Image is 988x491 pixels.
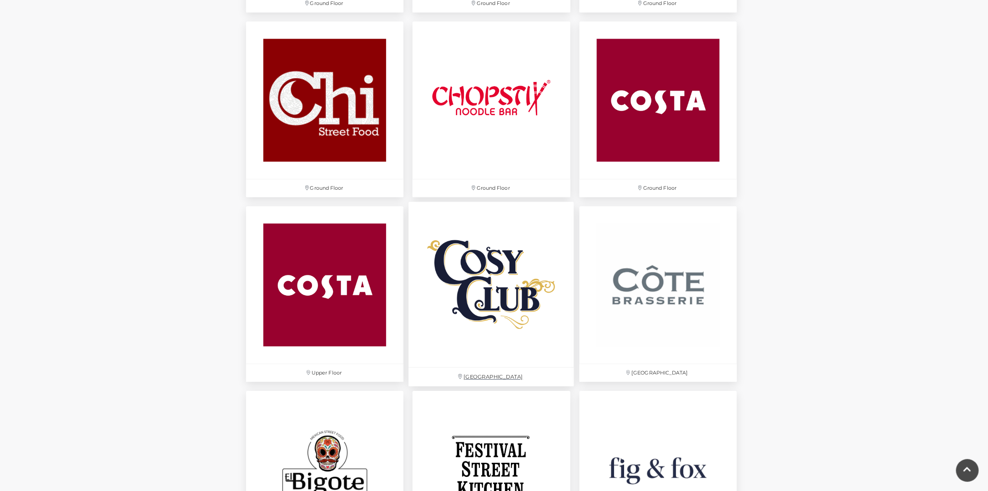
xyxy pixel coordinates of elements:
img: Chi at Festival Place, Basingstoke [246,21,403,179]
p: [GEOGRAPHIC_DATA] [580,364,737,382]
p: Ground Floor [246,179,403,197]
a: Upper Floor [242,202,408,386]
p: Ground Floor [580,179,737,197]
p: Ground Floor [413,179,570,197]
a: Ground Floor [575,17,741,202]
p: [GEOGRAPHIC_DATA] [409,368,575,386]
a: Chi at Festival Place, Basingstoke Ground Floor [242,17,408,202]
a: [GEOGRAPHIC_DATA] [404,197,579,391]
a: Ground Floor [408,17,575,202]
p: Upper Floor [246,364,403,382]
a: [GEOGRAPHIC_DATA] [575,202,741,386]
